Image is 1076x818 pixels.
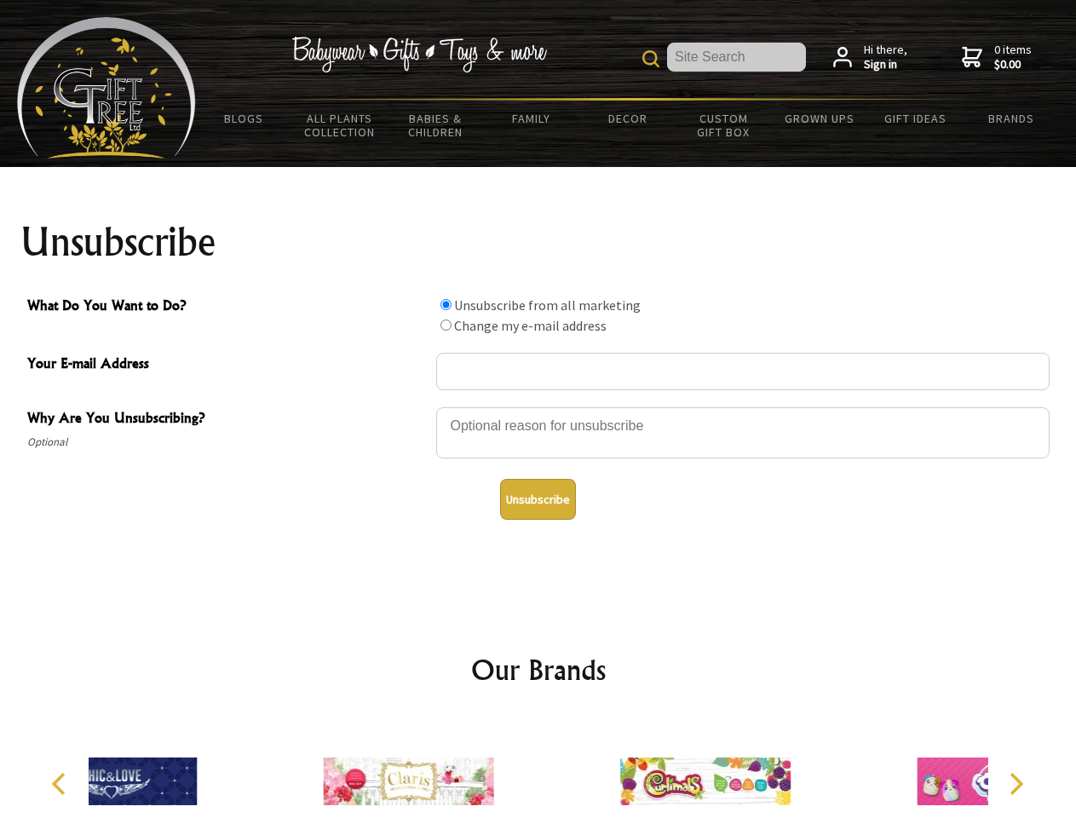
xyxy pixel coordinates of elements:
[771,101,867,136] a: Grown Ups
[864,43,907,72] span: Hi there,
[864,57,907,72] strong: Sign in
[867,101,964,136] a: Gift Ideas
[43,765,80,803] button: Previous
[500,479,576,520] button: Unsubscribe
[440,299,452,310] input: What Do You Want to Do?
[34,649,1043,690] h2: Our Brands
[676,101,772,150] a: Custom Gift Box
[579,101,676,136] a: Decor
[388,101,484,150] a: Babies & Children
[17,17,196,158] img: Babyware - Gifts - Toys and more...
[27,295,428,320] span: What Do You Want to Do?
[962,43,1032,72] a: 0 items$0.00
[27,432,428,452] span: Optional
[994,42,1032,72] span: 0 items
[833,43,907,72] a: Hi there,Sign in
[436,407,1050,458] textarea: Why Are You Unsubscribing?
[454,297,641,314] label: Unsubscribe from all marketing
[642,50,659,67] img: product search
[291,37,547,72] img: Babywear - Gifts - Toys & more
[667,43,806,72] input: Site Search
[27,353,428,377] span: Your E-mail Address
[20,222,1056,262] h1: Unsubscribe
[484,101,580,136] a: Family
[440,320,452,331] input: What Do You Want to Do?
[27,407,428,432] span: Why Are You Unsubscribing?
[436,353,1050,390] input: Your E-mail Address
[196,101,292,136] a: BLOGS
[292,101,388,150] a: All Plants Collection
[997,765,1034,803] button: Next
[454,317,607,334] label: Change my e-mail address
[964,101,1060,136] a: Brands
[994,57,1032,72] strong: $0.00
